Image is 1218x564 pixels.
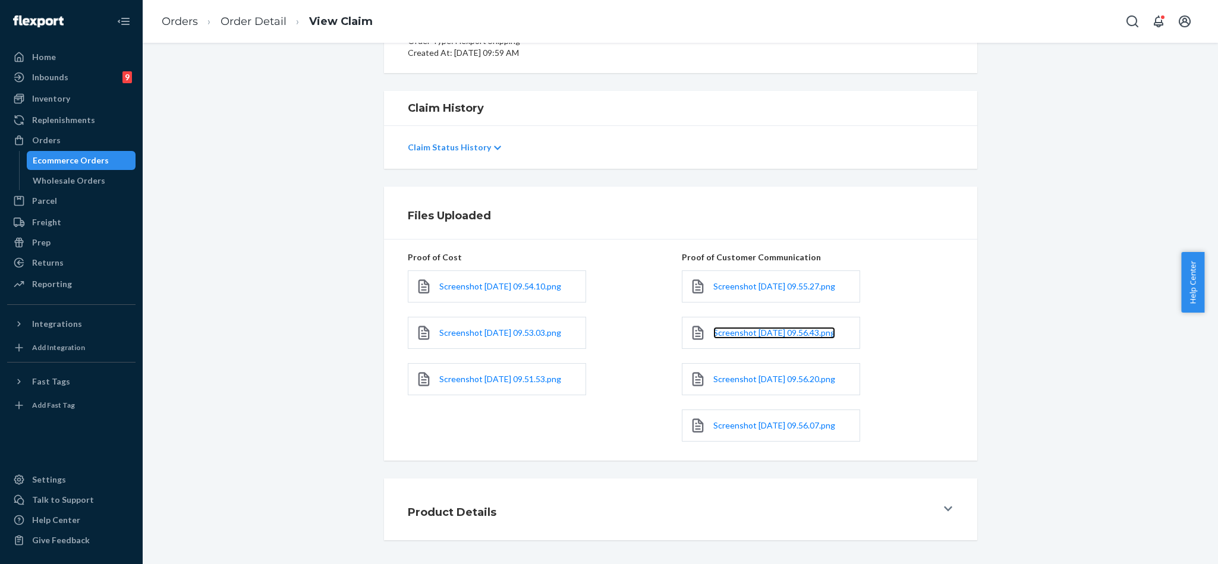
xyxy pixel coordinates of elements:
a: Inbounds9 [7,68,136,87]
button: Open Search Box [1121,10,1144,33]
div: Integrations [32,318,82,330]
div: Inbounds [32,71,68,83]
a: Orders [7,131,136,150]
h1: Claim History [408,100,953,116]
a: Reporting [7,275,136,294]
a: Freight [7,213,136,232]
div: Settings [32,474,66,486]
a: Screenshot [DATE] 09.56.43.png [713,327,835,339]
button: Give Feedback [7,531,136,550]
div: Add Fast Tag [32,400,75,410]
button: Open notifications [1147,10,1170,33]
div: Fast Tags [32,376,70,387]
a: Add Fast Tag [7,396,136,415]
button: Close Navigation [112,10,136,33]
button: Integrations [7,314,136,333]
p: Proof of Cost [408,251,679,263]
div: Add Integration [32,342,85,352]
div: 9 [122,71,132,83]
p: Created At: [DATE] 09:59 AM [408,47,610,59]
a: Orders [162,15,198,28]
div: Returns [32,257,64,269]
a: Screenshot [DATE] 09.51.53.png [439,373,561,385]
a: Wholesale Orders [27,171,136,190]
div: Wholesale Orders [33,175,105,187]
div: Help Center [32,514,80,526]
div: Give Feedback [32,534,90,546]
a: Order Detail [221,15,287,28]
div: Talk to Support [32,494,94,506]
span: Screenshot [DATE] 09.53.03.png [439,327,561,338]
a: Prep [7,233,136,252]
a: Returns [7,253,136,272]
a: Screenshot [DATE] 09.56.07.png [713,420,835,431]
div: Freight [32,216,61,228]
div: Prep [32,237,51,248]
a: Screenshot [DATE] 09.56.20.png [713,373,835,385]
a: Ecommerce Orders [27,151,136,170]
div: Home [32,51,56,63]
div: Replenishments [32,114,95,126]
button: Fast Tags [7,372,136,391]
div: Reporting [32,278,72,290]
span: Screenshot [DATE] 09.55.27.png [713,281,835,291]
span: Screenshot [DATE] 09.56.07.png [713,420,835,430]
p: Claim Status History [408,141,491,153]
a: Inventory [7,89,136,108]
a: Parcel [7,191,136,210]
ol: breadcrumbs [152,4,382,39]
a: Screenshot [DATE] 09.55.27.png [713,281,835,292]
div: Parcel [32,195,57,207]
p: Proof of Customer Communication [682,251,953,263]
div: Inventory [32,93,70,105]
h1: Files Uploaded [408,208,953,223]
div: Orders [32,134,61,146]
button: Product Details [384,478,977,540]
span: Screenshot [DATE] 09.51.53.png [439,374,561,384]
span: Screenshot [DATE] 09.54.10.png [439,281,561,291]
a: View Claim [309,15,373,28]
a: Settings [7,470,136,489]
button: Help Center [1181,252,1204,313]
button: Open account menu [1173,10,1197,33]
a: Help Center [7,511,136,530]
h1: Product Details [408,505,496,520]
a: Screenshot [DATE] 09.54.10.png [439,281,561,292]
a: Replenishments [7,111,136,130]
a: Screenshot [DATE] 09.53.03.png [439,327,561,339]
a: Talk to Support [7,490,136,509]
a: Add Integration [7,338,136,357]
img: Flexport logo [13,15,64,27]
span: Screenshot [DATE] 09.56.43.png [713,327,835,338]
a: Home [7,48,136,67]
div: Ecommerce Orders [33,155,109,166]
span: Screenshot [DATE] 09.56.20.png [713,374,835,384]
